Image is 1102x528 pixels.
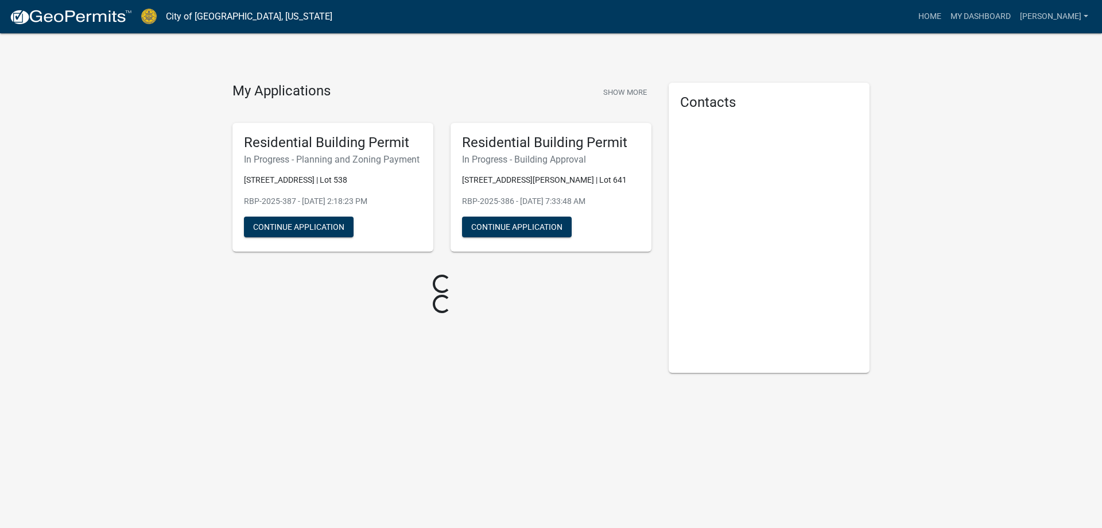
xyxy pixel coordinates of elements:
h6: In Progress - Planning and Zoning Payment [244,154,422,165]
a: My Dashboard [946,6,1015,28]
img: City of Jeffersonville, Indiana [141,9,157,24]
p: RBP-2025-387 - [DATE] 2:18:23 PM [244,195,422,207]
a: Home [914,6,946,28]
p: RBP-2025-386 - [DATE] 7:33:48 AM [462,195,640,207]
h5: Contacts [680,94,858,111]
button: Show More [599,83,651,102]
button: Continue Application [462,217,572,237]
button: Continue Application [244,217,354,237]
a: City of [GEOGRAPHIC_DATA], [US_STATE] [166,7,332,26]
p: [STREET_ADDRESS] | Lot 538 [244,174,422,186]
h4: My Applications [232,83,331,100]
h5: Residential Building Permit [244,134,422,151]
a: [PERSON_NAME] [1015,6,1093,28]
h6: In Progress - Building Approval [462,154,640,165]
h5: Residential Building Permit [462,134,640,151]
p: [STREET_ADDRESS][PERSON_NAME] | Lot 641 [462,174,640,186]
